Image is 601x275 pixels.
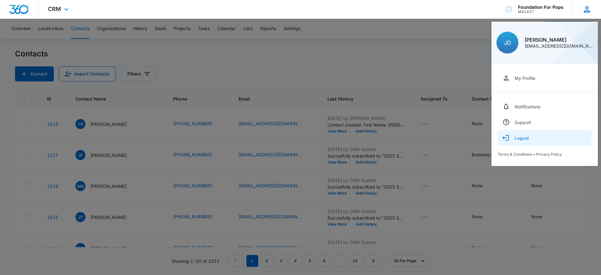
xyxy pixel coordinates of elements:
div: account id [518,10,563,14]
span: JD [504,39,511,46]
div: [PERSON_NAME] [525,37,593,42]
div: account name [518,5,563,10]
a: Privacy Policy [536,152,562,157]
div: Notifications [515,104,540,109]
a: Support [498,114,592,130]
a: My Profile [498,70,592,86]
div: Logout [515,135,529,141]
div: [EMAIL_ADDRESS][DOMAIN_NAME] [525,44,593,48]
a: Terms & Conditions [498,152,532,157]
span: CRM [48,6,61,12]
a: Notifications [498,99,592,114]
div: Support [515,120,531,125]
button: Logout [498,130,592,146]
div: • [498,152,592,157]
div: My Profile [515,75,535,81]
